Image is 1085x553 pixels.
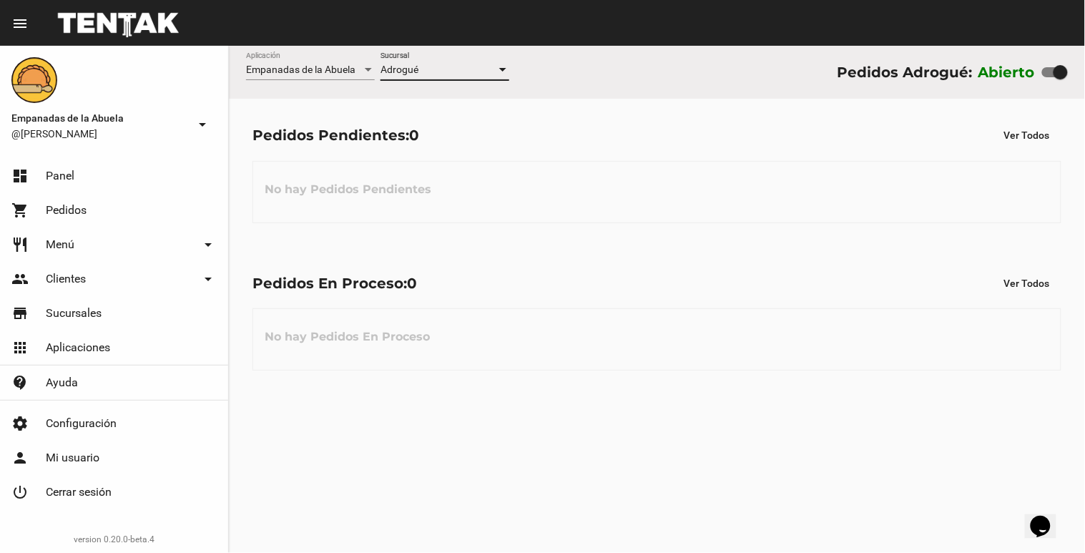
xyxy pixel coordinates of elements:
span: Ayuda [46,376,78,390]
mat-icon: contact_support [11,374,29,391]
label: Abierto [978,61,1036,84]
div: Pedidos Adrogué: [837,61,972,84]
span: 0 [407,275,417,292]
img: f0136945-ed32-4f7c-91e3-a375bc4bb2c5.png [11,57,57,103]
span: Ver Todos [1004,129,1050,141]
span: Aplicaciones [46,341,110,355]
span: Mi usuario [46,451,99,465]
span: Empanadas de la Abuela [11,109,188,127]
mat-icon: apps [11,339,29,356]
h3: No hay Pedidos Pendientes [253,168,443,211]
mat-icon: people [11,270,29,288]
span: Menú [46,238,74,252]
span: Cerrar sesión [46,485,112,499]
span: Empanadas de la Abuela [246,64,355,75]
span: Pedidos [46,203,87,217]
span: Ver Todos [1004,278,1050,289]
button: Ver Todos [993,270,1061,296]
div: Pedidos En Proceso: [252,272,417,295]
span: Clientes [46,272,86,286]
mat-icon: restaurant [11,236,29,253]
span: Panel [46,169,74,183]
span: Adrogué [381,64,418,75]
mat-icon: menu [11,15,29,32]
mat-icon: settings [11,415,29,432]
mat-icon: person [11,449,29,466]
span: @[PERSON_NAME] [11,127,188,141]
mat-icon: arrow_drop_down [200,270,217,288]
div: version 0.20.0-beta.4 [11,532,217,547]
mat-icon: store [11,305,29,322]
h3: No hay Pedidos En Proceso [253,315,441,358]
span: 0 [409,127,419,144]
button: Ver Todos [993,122,1061,148]
mat-icon: arrow_drop_down [200,236,217,253]
mat-icon: arrow_drop_down [194,116,211,133]
mat-icon: power_settings_new [11,484,29,501]
mat-icon: shopping_cart [11,202,29,219]
div: Pedidos Pendientes: [252,124,419,147]
span: Sucursales [46,306,102,320]
mat-icon: dashboard [11,167,29,185]
span: Configuración [46,416,117,431]
iframe: chat widget [1025,496,1071,539]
